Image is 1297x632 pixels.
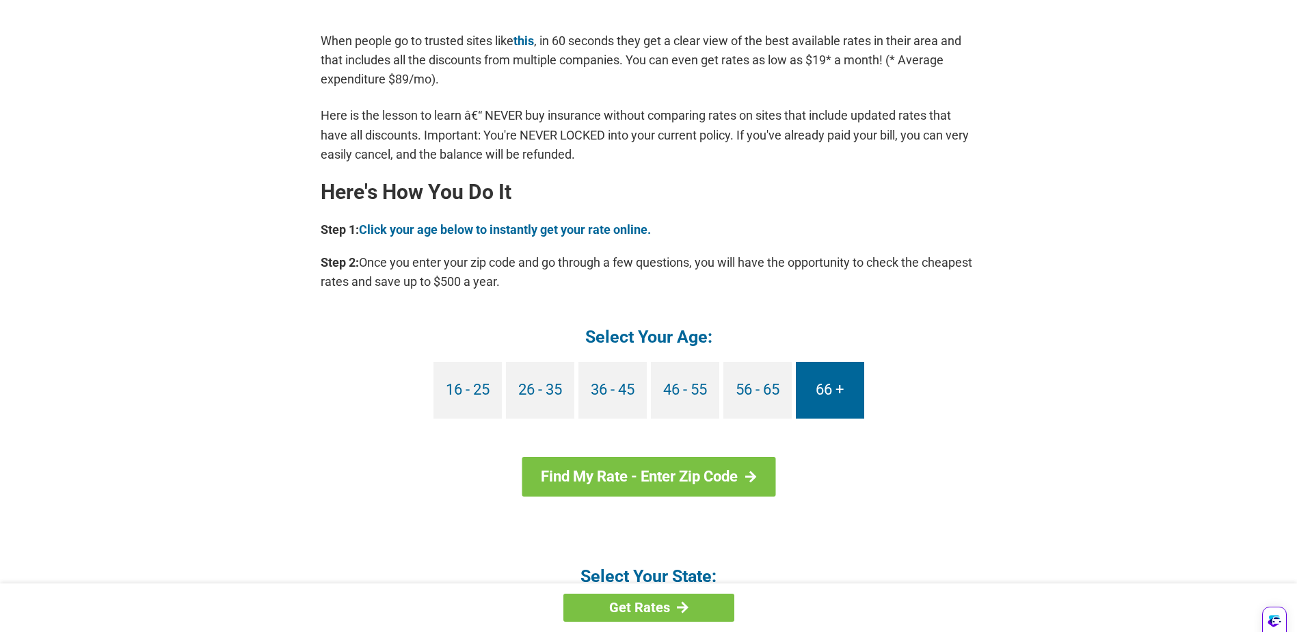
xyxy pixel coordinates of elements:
a: 56 - 65 [723,362,792,419]
a: 66 + [796,362,864,419]
b: Step 2: [321,255,359,269]
a: 16 - 25 [433,362,502,419]
h2: Here's How You Do It [321,181,977,203]
p: When people go to trusted sites like , in 60 seconds they get a clear view of the best available ... [321,31,977,89]
a: Get Rates [563,594,734,622]
a: Click your age below to instantly get your rate online. [359,222,651,237]
img: wiRPAZEX6Qd5GkipxmnKhIy308phxjiv+EHaKbQ5Ce+h88AAAAASUVORK5CYII= [1265,611,1285,631]
a: 26 - 35 [506,362,574,419]
h4: Select Your Age: [321,326,977,348]
p: Once you enter your zip code and go through a few questions, you will have the opportunity to che... [321,253,977,291]
a: Find My Rate - Enter Zip Code [522,457,775,497]
b: Step 1: [321,222,359,237]
a: 46 - 55 [651,362,719,419]
p: Here is the lesson to learn â€“ NEVER buy insurance without comparing rates on sites that include... [321,106,977,163]
h4: Select Your State: [321,565,977,588]
a: this [513,34,534,48]
a: 36 - 45 [578,362,647,419]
